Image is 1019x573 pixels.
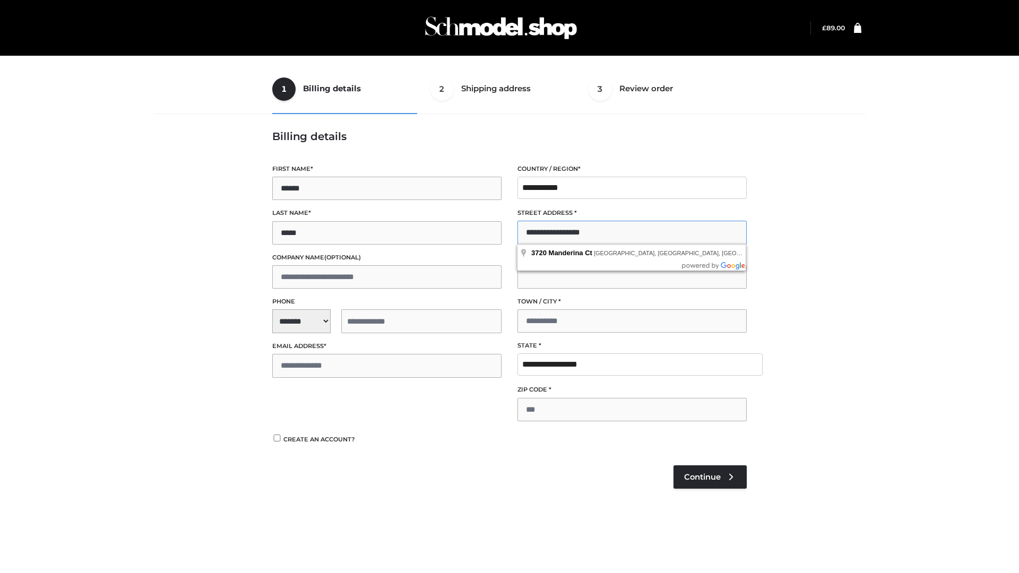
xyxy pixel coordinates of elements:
img: Schmodel Admin 964 [421,7,581,49]
span: Manderina Ct [549,249,592,257]
label: State [517,341,747,351]
input: Create an account? [272,435,282,441]
span: £ [822,24,826,32]
label: Street address [517,208,747,218]
label: Phone [272,297,502,307]
a: £89.00 [822,24,845,32]
label: First name [272,164,502,174]
span: 3720 [531,249,547,257]
label: Country / Region [517,164,747,174]
label: Company name [272,253,502,263]
span: [GEOGRAPHIC_DATA], [GEOGRAPHIC_DATA], [GEOGRAPHIC_DATA] [594,250,783,256]
label: Last name [272,208,502,218]
span: Create an account? [283,436,355,443]
label: Email address [272,341,502,351]
bdi: 89.00 [822,24,845,32]
h3: Billing details [272,130,747,143]
label: ZIP Code [517,385,747,395]
span: (optional) [324,254,361,261]
label: Town / City [517,297,747,307]
span: Continue [684,472,721,482]
a: Continue [673,465,747,489]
